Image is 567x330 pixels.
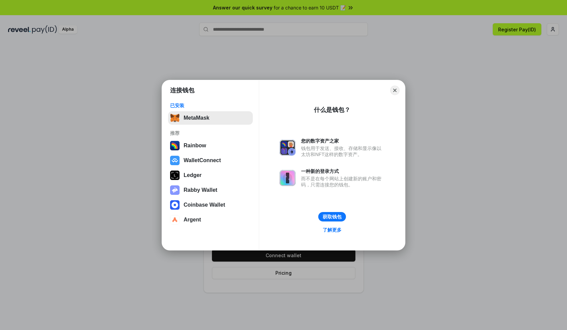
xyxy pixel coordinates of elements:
[170,141,180,150] img: svg+xml,%3Csvg%20width%3D%22120%22%20height%3D%22120%22%20viewBox%3D%220%200%20120%20120%22%20fil...
[170,200,180,210] img: svg+xml,%3Csvg%20width%3D%2228%22%20height%3D%2228%22%20viewBox%3D%220%200%2028%2028%22%20fill%3D...
[184,217,201,223] div: Argent
[170,215,180,224] img: svg+xml,%3Csvg%20width%3D%2228%22%20height%3D%2228%22%20viewBox%3D%220%200%2028%2028%22%20fill%3D...
[170,171,180,180] img: svg+xml,%3Csvg%20xmlns%3D%22http%3A%2F%2Fwww.w3.org%2F2000%2Fsvg%22%20width%3D%2228%22%20height%3...
[390,86,400,95] button: Close
[184,187,217,193] div: Rabby Wallet
[279,140,296,156] img: svg+xml,%3Csvg%20xmlns%3D%22http%3A%2F%2Fwww.w3.org%2F2000%2Fsvg%22%20fill%3D%22none%22%20viewBox...
[314,106,350,114] div: 什么是钱包？
[319,226,346,234] a: 了解更多
[184,115,209,121] div: MetaMask
[170,185,180,195] img: svg+xml,%3Csvg%20xmlns%3D%22http%3A%2F%2Fwww.w3.org%2F2000%2Fsvg%22%20fill%3D%22none%22%20viewBox...
[168,111,253,125] button: MetaMask
[184,202,225,208] div: Coinbase Wallet
[170,130,251,136] div: 推荐
[323,227,342,233] div: 了解更多
[301,145,385,157] div: 钱包用于发送、接收、存储和显示像以太坊和NFT这样的数字资产。
[279,170,296,186] img: svg+xml,%3Csvg%20xmlns%3D%22http%3A%2F%2Fwww.w3.org%2F2000%2Fsvg%22%20fill%3D%22none%22%20viewBox...
[301,168,385,174] div: 一种新的登录方式
[301,176,385,188] div: 而不是在每个网站上创建新的账户和密码，只需连接您的钱包。
[318,212,346,221] button: 获取钱包
[323,214,342,220] div: 获取钱包
[184,157,221,163] div: WalletConnect
[168,139,253,152] button: Rainbow
[184,143,206,149] div: Rainbow
[170,113,180,123] img: svg+xml,%3Csvg%20fill%3D%22none%22%20height%3D%2233%22%20viewBox%3D%220%200%2035%2033%22%20width%...
[168,213,253,227] button: Argent
[170,102,251,109] div: 已安装
[184,172,201,178] div: Ledger
[301,138,385,144] div: 您的数字资产之家
[170,86,194,94] h1: 连接钱包
[168,183,253,197] button: Rabby Wallet
[168,169,253,182] button: Ledger
[168,154,253,167] button: WalletConnect
[168,198,253,212] button: Coinbase Wallet
[170,156,180,165] img: svg+xml,%3Csvg%20width%3D%2228%22%20height%3D%2228%22%20viewBox%3D%220%200%2028%2028%22%20fill%3D...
